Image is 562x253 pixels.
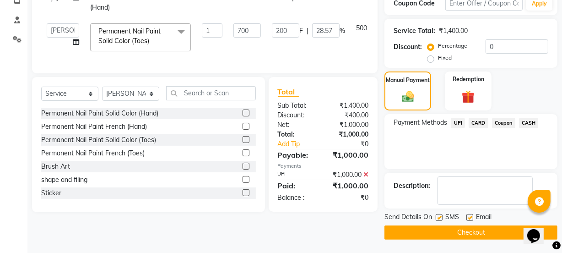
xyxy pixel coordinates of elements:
[271,193,323,203] div: Balance :
[384,212,432,224] span: Send Details On
[271,110,323,120] div: Discount:
[41,148,145,158] div: Permanent Nail Paint French (Toes)
[340,26,345,36] span: %
[438,42,467,50] label: Percentage
[394,26,435,36] div: Service Total:
[149,37,153,45] a: x
[41,135,156,145] div: Permanent Nail Paint Solid Color (Toes)
[323,170,375,180] div: ₹1,000.00
[323,130,375,139] div: ₹1,000.00
[98,27,161,45] span: Permanent Nail Paint Solid Color (Toes)
[492,118,515,128] span: Coupon
[41,175,87,185] div: shape and filing
[438,54,452,62] label: Fixed
[41,122,147,132] div: Permanent Nail Paint French (Hand)
[323,110,375,120] div: ₹400.00
[469,118,488,128] span: CARD
[451,118,465,128] span: UPI
[519,118,539,128] span: CASH
[271,120,323,130] div: Net:
[271,170,323,180] div: UPI
[356,24,367,32] span: 500
[394,118,447,127] span: Payment Methods
[299,26,303,36] span: F
[323,180,375,191] div: ₹1,000.00
[453,75,484,83] label: Redemption
[271,139,332,149] a: Add Tip
[278,87,299,97] span: Total
[41,188,61,198] div: Sticker
[271,130,323,139] div: Total:
[323,149,375,160] div: ₹1,000.00
[394,42,422,52] div: Discount:
[41,162,70,171] div: Brush Art
[41,109,158,118] div: Permanent Nail Paint Solid Color (Hand)
[524,216,553,244] iframe: chat widget
[323,101,375,110] div: ₹1,400.00
[384,225,557,240] button: Checkout
[394,181,430,191] div: Description:
[271,180,323,191] div: Paid:
[439,26,468,36] div: ₹1,400.00
[278,162,369,170] div: Payments
[476,212,492,224] span: Email
[166,86,256,100] input: Search or Scan
[307,26,308,36] span: |
[398,90,418,104] img: _cash.svg
[323,193,375,203] div: ₹0
[445,212,459,224] span: SMS
[332,139,375,149] div: ₹0
[323,120,375,130] div: ₹1,000.00
[271,101,323,110] div: Sub Total:
[386,76,430,84] label: Manual Payment
[271,149,323,160] div: Payable:
[458,89,479,105] img: _gift.svg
